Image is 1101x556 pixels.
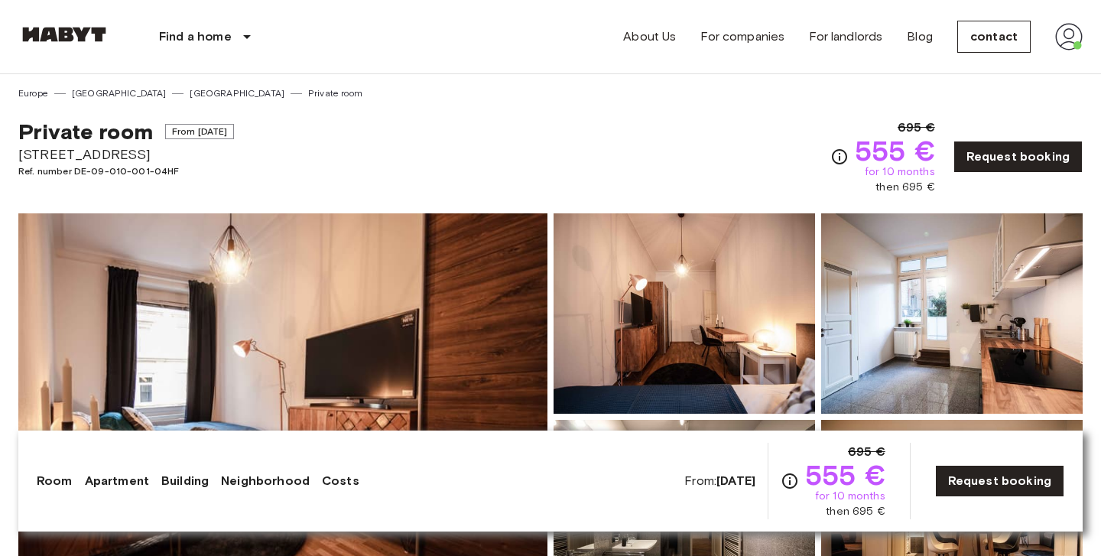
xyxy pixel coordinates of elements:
font: From: [684,473,716,488]
font: Europe [18,87,48,99]
font: Blog [907,29,933,44]
font: 695 € [898,120,935,135]
a: [GEOGRAPHIC_DATA] [190,86,284,100]
font: for 10 months [815,489,885,502]
font: Costs [322,473,359,488]
a: Request booking [935,465,1064,497]
svg: Check cost overview for full price breakdown. Please note that discounts apply to new joiners onl... [781,472,799,490]
font: [DATE] [716,473,755,488]
a: Apartment [85,472,149,490]
font: Private room [18,119,153,145]
font: For landlords [809,29,882,44]
font: [GEOGRAPHIC_DATA] [72,87,167,99]
a: Building [161,472,209,490]
font: For companies [700,29,784,44]
a: Request booking [953,141,1083,173]
a: About Us [623,28,676,46]
font: contact [970,29,1018,44]
font: Neighborhood [221,473,310,488]
img: avatar [1055,23,1083,50]
img: Habyt [18,27,110,42]
a: Room [37,472,73,490]
font: About Us [623,29,676,44]
font: [STREET_ADDRESS] [18,146,151,163]
a: For landlords [809,28,882,46]
font: Building [161,473,209,488]
font: Private room [308,87,362,99]
a: Neighborhood [221,472,310,490]
a: Costs [322,472,359,490]
font: 695 € [848,444,885,459]
font: Ref. number DE-09-010-001-04HF [18,165,180,177]
font: Request booking [948,473,1051,488]
img: Picture of unit DE-09-010-001-04HF [821,213,1083,414]
svg: Check cost overview for full price breakdown. Please note that discounts apply to new joiners onl... [830,148,849,166]
a: For companies [700,28,784,46]
font: 555 € [855,134,935,167]
a: Private room [308,86,362,100]
a: Blog [907,28,933,46]
font: Request booking [966,149,1070,164]
a: [GEOGRAPHIC_DATA] [72,86,167,100]
font: then 695 € [875,180,935,193]
font: Find a home [159,29,232,44]
a: Europe [18,86,48,100]
font: for 10 months [865,165,935,178]
font: Apartment [85,473,149,488]
font: From [DATE] [172,125,228,137]
img: Picture of unit DE-09-010-001-04HF [554,213,815,414]
font: [GEOGRAPHIC_DATA] [190,87,284,99]
font: then 695 € [826,505,885,518]
font: 555 € [805,458,885,492]
font: Room [37,473,73,488]
a: contact [957,21,1031,53]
